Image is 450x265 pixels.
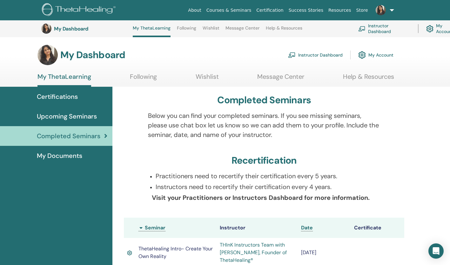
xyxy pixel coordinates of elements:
h3: My Dashboard [54,26,118,32]
a: Message Center [257,73,304,85]
a: Success Stories [286,4,326,16]
span: Completed Seminars [37,131,100,141]
img: default.jpg [37,45,58,65]
a: My ThetaLearning [37,73,91,87]
a: Store [354,4,371,16]
p: Practitioners need to recertify their certification every 5 years. [156,171,380,181]
h3: Recertification [232,155,297,166]
img: chalkboard-teacher.svg [358,26,366,31]
span: ThetaHealing Intro- Create Your Own Reality [138,245,213,260]
span: Certifications [37,92,78,101]
a: My Account [358,48,393,62]
img: default.jpg [41,24,51,34]
a: My ThetaLearning [133,25,171,37]
img: chalkboard-teacher.svg [288,52,296,58]
a: THInK Instructors Team with [PERSON_NAME], Founder of ThetaHealing® [220,241,287,263]
img: cog.svg [426,24,433,34]
div: Open Intercom Messenger [428,243,444,259]
a: Message Center [225,25,259,36]
a: About [185,4,204,16]
span: Upcoming Seminars [37,112,97,121]
span: My Documents [37,151,82,160]
img: default.jpg [376,5,386,15]
a: Date [301,224,313,231]
img: Active Certificate [127,249,132,256]
a: Wishlist [196,73,219,85]
a: Courses & Seminars [204,4,254,16]
img: logo.png [42,3,118,17]
a: Instructor Dashboard [288,48,343,62]
a: Following [177,25,196,36]
a: Wishlist [203,25,219,36]
a: Instructor Dashboard [358,22,410,36]
img: cog.svg [358,50,366,60]
a: Following [130,73,157,85]
a: Resources [326,4,354,16]
th: Certificate [351,218,404,238]
h3: Completed Seminars [217,94,311,106]
p: Below you can find your completed seminars. If you see missing seminars, please use chat box let ... [148,111,380,139]
a: Help & Resources [266,25,302,36]
p: Instructors need to recertify their certification every 4 years. [156,182,380,192]
b: Visit your Practitioners or Instructors Dashboard for more information. [152,194,370,202]
h3: My Dashboard [60,49,125,61]
th: Instructor [217,218,298,238]
a: Certification [254,4,286,16]
a: Help & Resources [343,73,394,85]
